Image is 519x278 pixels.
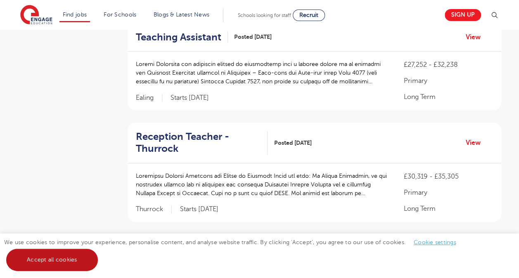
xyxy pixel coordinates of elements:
a: Blogs & Latest News [154,12,210,18]
span: Thurrock [136,205,172,214]
p: Starts [DATE] [171,94,209,102]
img: Engage Education [20,5,52,26]
span: Posted [DATE] [234,33,272,41]
p: Loremi Dolorsita con adipiscin elitsed do eiusmodtemp inci u laboree dolore ma al enimadmi ven Qu... [136,60,387,86]
p: Primary [403,76,493,86]
a: Cookie settings [414,239,456,245]
p: £27,252 - £32,238 [403,60,493,70]
a: For Schools [104,12,136,18]
h2: Reception Teacher - Thurrock [136,131,261,155]
a: Teaching Assistant [136,31,228,43]
a: Recruit [293,9,325,21]
h2: Teaching Assistant [136,31,221,43]
p: Long Term [403,204,493,214]
span: Posted [DATE] [274,139,311,147]
span: We use cookies to improve your experience, personalise content, and analyse website traffic. By c... [4,239,464,263]
a: View [466,137,487,148]
span: Schools looking for staff [238,12,291,18]
a: Sign up [445,9,481,21]
a: Accept all cookies [6,249,98,271]
a: View [466,32,487,42]
a: Find jobs [63,12,87,18]
span: Ealing [136,94,162,102]
p: Loremipsu Dolorsi Ametcons adi Elitse do Eiusmodt Incid utl etdo: Ma Aliqua Enimadmin, ve qui nos... [136,172,387,198]
a: Reception Teacher - Thurrock [136,131,268,155]
span: Recruit [299,12,318,18]
p: £30,319 - £35,305 [403,172,493,181]
p: Starts [DATE] [180,205,218,214]
p: Long Term [403,92,493,102]
p: Primary [403,188,493,198]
